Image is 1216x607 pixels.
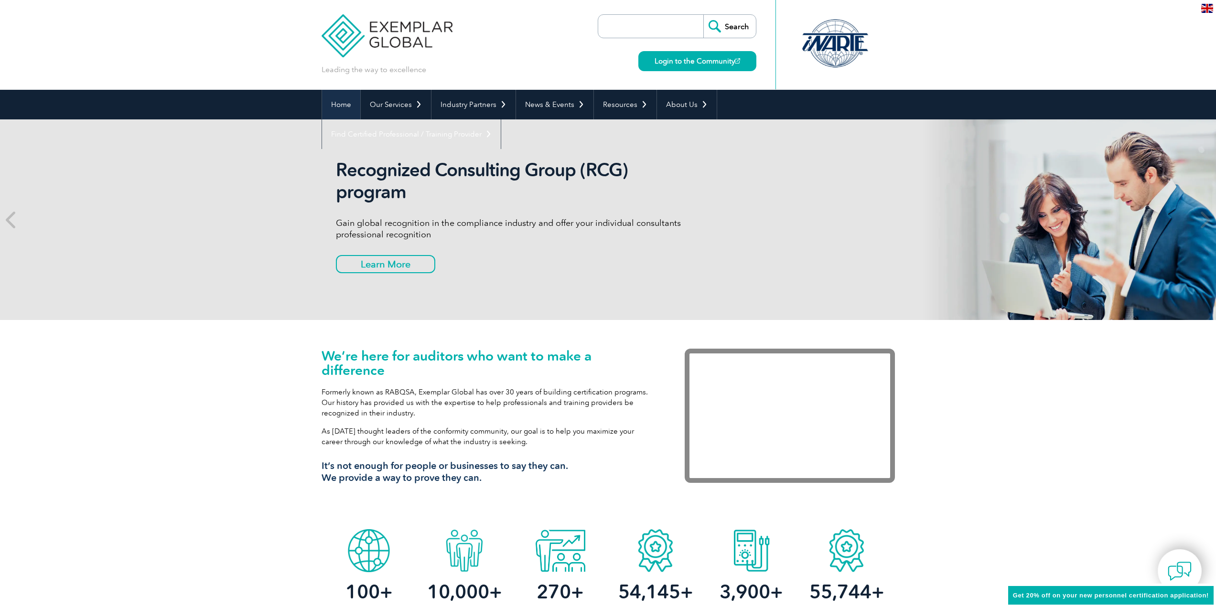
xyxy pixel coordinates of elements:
input: Search [703,15,756,38]
a: News & Events [516,90,593,119]
h2: + [608,584,703,599]
p: Leading the way to excellence [322,64,426,75]
span: 100 [345,580,380,603]
h2: + [322,584,417,599]
span: 54,145 [618,580,680,603]
a: Home [322,90,360,119]
h2: Recognized Consulting Group (RCG) program [336,159,694,203]
span: 10,000 [427,580,489,603]
span: Get 20% off on your new personnel certification application! [1013,592,1209,599]
h1: We’re here for auditors who want to make a difference [322,349,656,377]
a: Industry Partners [431,90,516,119]
h2: + [512,584,608,599]
a: Our Services [361,90,431,119]
h2: + [417,584,512,599]
span: 3,900 [720,580,770,603]
h3: It’s not enough for people or businesses to say they can. We provide a way to prove they can. [322,460,656,484]
p: As [DATE] thought leaders of the conformity community, our goal is to help you maximize your care... [322,426,656,447]
img: en [1201,4,1213,13]
img: contact-chat.png [1168,559,1192,583]
a: Find Certified Professional / Training Provider [322,119,501,149]
p: Formerly known as RABQSA, Exemplar Global has over 30 years of building certification programs. O... [322,387,656,418]
a: Login to the Community [638,51,756,71]
p: Gain global recognition in the compliance industry and offer your individual consultants professi... [336,217,694,240]
h2: + [799,584,894,599]
iframe: Exemplar Global: Working together to make a difference [685,349,895,483]
h2: + [703,584,799,599]
a: Learn More [336,255,435,273]
span: 55,744 [809,580,872,603]
span: 270 [537,580,571,603]
img: open_square.png [735,58,740,64]
a: Resources [594,90,656,119]
a: About Us [657,90,717,119]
